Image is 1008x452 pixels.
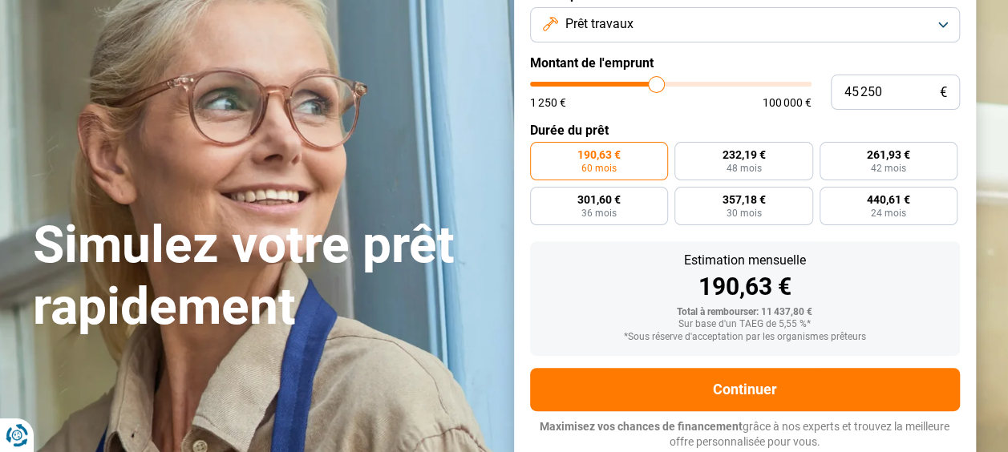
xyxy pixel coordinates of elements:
[543,307,947,318] div: Total à rembourser: 11 437,80 €
[867,194,910,205] span: 440,61 €
[543,275,947,299] div: 190,63 €
[33,215,495,338] h1: Simulez votre prêt rapidement
[530,55,960,71] label: Montant de l'emprunt
[726,163,761,173] span: 48 mois
[722,194,765,205] span: 357,18 €
[530,368,960,411] button: Continuer
[543,332,947,343] div: *Sous réserve d'acceptation par les organismes prêteurs
[530,97,566,108] span: 1 250 €
[565,15,633,33] span: Prêt travaux
[726,208,761,218] span: 30 mois
[940,86,947,99] span: €
[722,149,765,160] span: 232,19 €
[871,163,906,173] span: 42 mois
[581,163,617,173] span: 60 mois
[581,208,617,218] span: 36 mois
[530,419,960,450] p: grâce à nos experts et trouvez la meilleure offre personnalisée pour vous.
[530,123,960,138] label: Durée du prêt
[543,254,947,267] div: Estimation mensuelle
[530,7,960,42] button: Prêt travaux
[763,97,812,108] span: 100 000 €
[577,149,621,160] span: 190,63 €
[577,194,621,205] span: 301,60 €
[543,319,947,330] div: Sur base d'un TAEG de 5,55 %*
[867,149,910,160] span: 261,93 €
[540,420,743,433] span: Maximisez vos chances de financement
[871,208,906,218] span: 24 mois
